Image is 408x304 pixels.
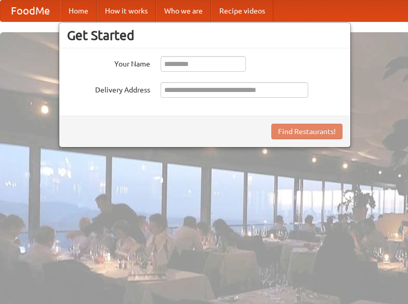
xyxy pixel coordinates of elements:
[97,1,156,21] a: How it works
[67,56,150,69] label: Your Name
[60,1,97,21] a: Home
[67,28,343,43] h3: Get Started
[156,1,211,21] a: Who we are
[271,124,343,139] button: Find Restaurants!
[211,1,273,21] a: Recipe videos
[1,1,60,21] a: FoodMe
[67,82,150,95] label: Delivery Address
